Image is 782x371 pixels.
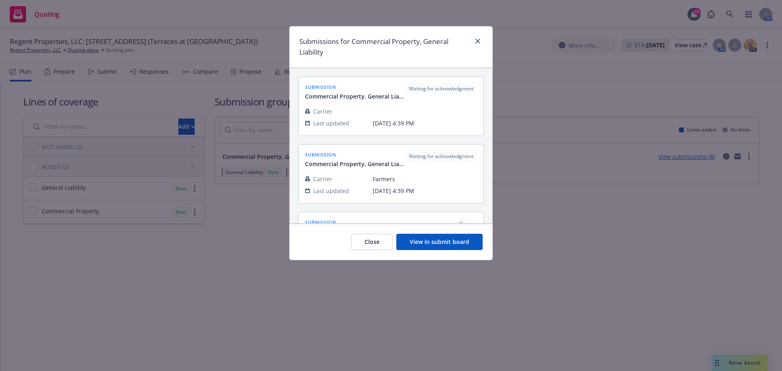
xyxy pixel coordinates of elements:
[313,119,349,127] span: Last updated
[351,234,393,250] button: Close
[299,36,470,58] h1: Submissions for Commercial Property, General Liability
[305,151,406,158] span: submission
[313,187,349,195] span: Last updated
[409,153,474,160] span: Waiting for acknowledgment
[305,160,406,168] span: Commercial Property, General Liability
[396,234,483,250] button: View in submit board
[457,220,474,228] span: Done
[373,119,477,127] span: [DATE] 4:39 PM
[305,92,406,101] span: Commercial Property, General Liability
[305,219,413,226] span: submission
[473,36,483,46] a: close
[313,107,332,116] span: Carrier
[373,187,477,195] span: [DATE] 4:39 PM
[409,85,474,92] span: Waiting for acknowledgment
[313,175,332,183] span: Carrier
[305,83,406,90] span: submission
[373,175,477,183] span: Farmers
